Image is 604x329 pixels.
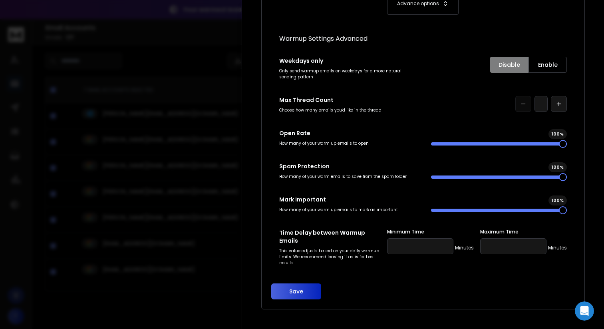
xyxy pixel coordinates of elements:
div: 100 % [548,195,567,205]
p: Spam Protection [279,162,415,170]
p: Only send warmup emails on weekdays for a more natural sending pattern [279,68,415,80]
label: Minimum Time [387,229,474,235]
h1: [URL] [61,4,79,10]
p: Minutes [548,245,567,251]
button: Home [125,3,140,18]
iframe: Intercom live chat [575,301,594,321]
div: 100 % [548,162,567,172]
p: Mark Important [279,195,415,203]
textarea: Message… [7,213,153,259]
div: 100 % [548,129,567,139]
h1: Warmup Settings Advanced [279,34,567,44]
p: How many of your warm up emails to open [279,140,415,146]
p: Weekdays only [279,57,415,65]
button: Enable [528,57,567,73]
button: Send a message… [137,259,150,271]
p: Max Thread Count [279,96,415,104]
img: Profile image for Lakshita [34,4,47,17]
p: How many of your warm emails to save from the spam folder [279,173,415,179]
div: Close [140,3,155,18]
label: Maximum Time [480,229,567,235]
p: How many of your warm up emails to mark as important [279,207,415,213]
button: Emoji picker [12,262,19,268]
p: This value adjusts based on your daily warmup limits. We recommend leaving it as is for best resu... [279,248,384,266]
p: Open Rate [279,129,415,137]
button: go back [5,3,20,18]
p: Time Delay between Warmup Emails [279,229,384,245]
p: Advance options [397,0,439,7]
img: Profile image for Rohan [45,4,58,17]
img: Profile image for Raj [23,4,36,17]
p: Back later [DATE] [68,10,113,18]
button: Disable [490,57,528,73]
button: Save [271,283,321,299]
p: Choose how many emails you'd like in the thread [279,107,415,113]
p: Minutes [455,245,474,251]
